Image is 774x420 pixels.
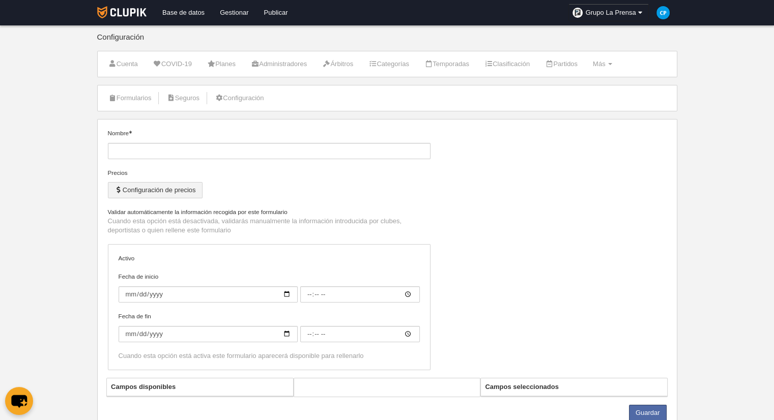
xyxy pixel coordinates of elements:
span: Más [593,60,606,68]
input: Nombre [108,143,431,159]
input: Fecha de inicio [119,286,298,303]
a: Grupo La Prensa [568,4,648,21]
p: Cuando esta opción está desactivada, validarás manualmente la información introducida por clubes,... [108,217,431,235]
label: Activo [119,254,420,263]
input: Fecha de inicio [300,286,420,303]
div: Precios [108,168,431,177]
a: Categorías [363,56,415,72]
a: Clasificación [479,56,535,72]
th: Campos disponibles [107,378,293,396]
label: Validar automáticamente la información recogida por este formulario [108,207,431,217]
label: Fecha de fin [119,312,420,342]
a: Seguros [161,91,205,106]
div: Configuración [97,33,677,51]
img: Clupik [97,6,147,18]
th: Campos seleccionados [481,378,667,396]
a: Formularios [103,91,157,106]
a: Más [587,56,618,72]
a: Planes [202,56,241,72]
a: Configuración [209,91,269,106]
input: Fecha de fin [300,326,420,342]
a: COVID-19 [148,56,197,72]
i: Obligatorio [129,131,132,134]
label: Fecha de inicio [119,272,420,303]
img: c2l6ZT0zMHgzMCZmcz05JnRleHQ9Q1AmYmc9MDM5YmU1.png [656,6,670,19]
input: Fecha de fin [119,326,298,342]
a: Partidos [539,56,583,72]
img: OakgMWVUclks.30x30.jpg [572,8,583,18]
div: Cuando esta opción está activa este formulario aparecerá disponible para rellenarlo [119,351,420,361]
button: Configuración de precios [108,182,203,198]
a: Administradores [245,56,312,72]
a: Cuenta [103,56,144,72]
button: chat-button [5,387,33,415]
span: Grupo La Prensa [585,8,636,18]
a: Árbitros [317,56,359,72]
label: Nombre [108,129,431,159]
a: Temporadas [419,56,475,72]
